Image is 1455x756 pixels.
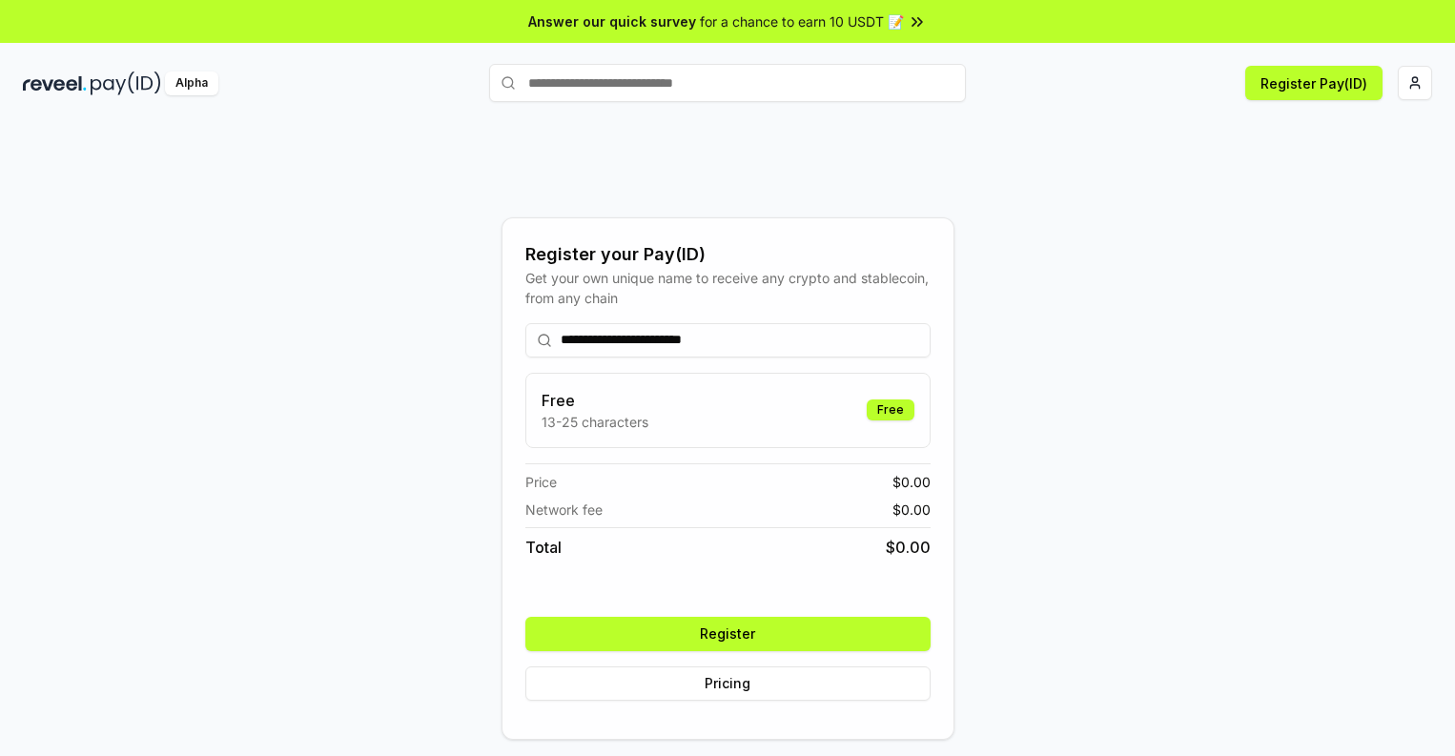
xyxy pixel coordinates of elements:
[525,472,557,492] span: Price
[542,389,648,412] h3: Free
[892,500,931,520] span: $ 0.00
[525,500,603,520] span: Network fee
[525,536,562,559] span: Total
[525,268,931,308] div: Get your own unique name to receive any crypto and stablecoin, from any chain
[542,412,648,432] p: 13-25 characters
[165,72,218,95] div: Alpha
[886,536,931,559] span: $ 0.00
[525,241,931,268] div: Register your Pay(ID)
[525,617,931,651] button: Register
[1245,66,1383,100] button: Register Pay(ID)
[525,666,931,701] button: Pricing
[528,11,696,31] span: Answer our quick survey
[867,399,914,420] div: Free
[892,472,931,492] span: $ 0.00
[91,72,161,95] img: pay_id
[700,11,904,31] span: for a chance to earn 10 USDT 📝
[23,72,87,95] img: reveel_dark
